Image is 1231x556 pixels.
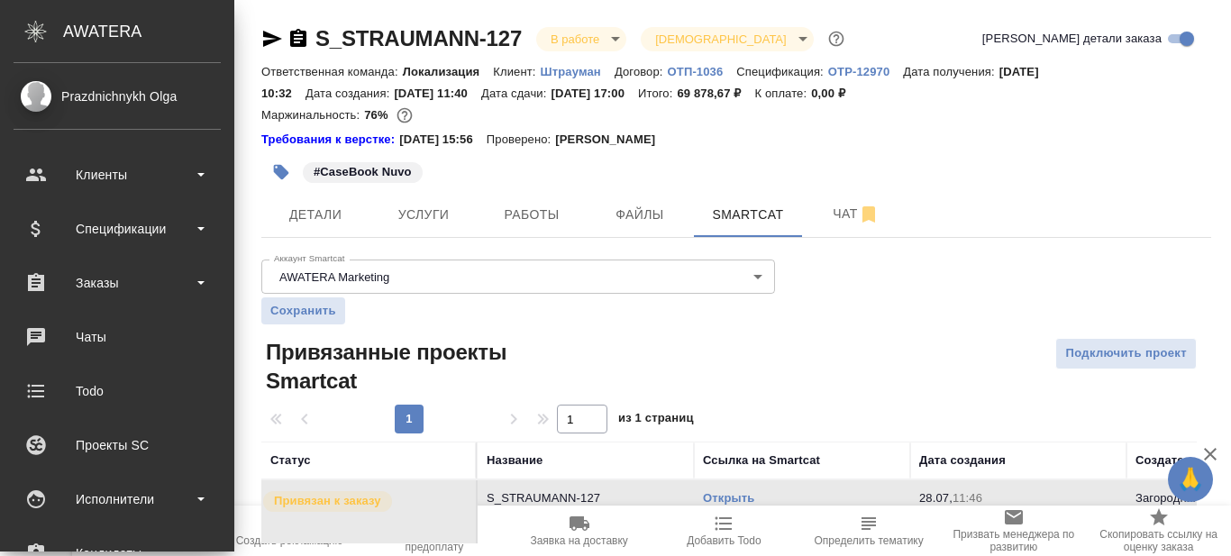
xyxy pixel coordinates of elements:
[236,534,343,547] span: Создать рекламацию
[5,369,230,414] a: Todo
[797,506,942,556] button: Определить тематику
[394,87,481,100] p: [DATE] 11:40
[314,163,412,181] p: #CaseBook Nuvo
[754,87,811,100] p: К оплате:
[919,451,1006,469] div: Дата создания
[650,32,791,47] button: [DEMOGRAPHIC_DATA]
[315,26,522,50] a: S_STRAUMANN-127
[14,161,221,188] div: Клиенты
[487,131,556,149] p: Проверено:
[261,260,775,294] div: AWATERA Marketing
[261,131,399,149] a: Требования к верстке:
[919,491,953,505] p: 28.07,
[261,338,578,396] span: Привязанные проекты Smartcat
[953,528,1076,553] span: Призвать менеджера по развитию
[403,65,494,78] p: Локализация
[261,152,301,192] button: Добавить тэг
[5,314,230,360] a: Чаты
[597,204,683,226] span: Файлы
[393,104,416,127] button: 14067.81 RUB;
[811,87,859,100] p: 0,00 ₽
[261,28,283,50] button: Скопировать ссылку для ЯМессенджера
[261,131,399,149] div: Нажми, чтобы открыть папку с инструкцией
[705,204,791,226] span: Smartcat
[1097,528,1220,553] span: Скопировать ссылку на оценку заказа
[953,491,982,505] p: 11:46
[638,87,677,100] p: Итого:
[487,489,685,507] p: S_STRAUMANN-127
[493,65,540,78] p: Клиент:
[736,65,827,78] p: Спецификация:
[261,297,345,324] button: Сохранить
[858,204,880,225] svg: Отписаться
[828,63,903,78] a: OTP-12970
[814,534,923,547] span: Определить тематику
[903,65,998,78] p: Дата получения:
[615,65,668,78] p: Договор:
[305,87,394,100] p: Дата создания:
[942,506,1087,556] button: Призвать менеджера по развитию
[506,506,652,556] button: Заявка на доставку
[536,27,626,51] div: В работе
[272,204,359,226] span: Детали
[545,32,605,47] button: В работе
[1065,343,1187,364] span: Подключить проект
[14,432,221,459] div: Проекты SC
[14,87,221,106] div: Prazdnichnykh Olga
[541,63,615,78] a: Штрауман
[530,534,627,547] span: Заявка на доставку
[487,451,543,469] div: Название
[399,131,487,149] p: [DATE] 15:56
[14,215,221,242] div: Спецификации
[677,87,754,100] p: 69 878,67 ₽
[652,506,797,556] button: Добавить Todo
[703,451,820,469] div: Ссылка на Smartcat
[14,269,221,296] div: Заказы
[14,324,221,351] div: Чаты
[380,204,467,226] span: Услуги
[641,27,813,51] div: В работе
[1086,506,1231,556] button: Скопировать ссылку на оценку заказа
[618,407,694,433] span: из 1 страниц
[551,87,638,100] p: [DATE] 17:00
[261,108,364,122] p: Маржинальность:
[668,65,737,78] p: ОТП-1036
[270,302,336,320] span: Сохранить
[63,14,234,50] div: AWATERA
[301,163,424,178] span: CaseBook Nuvo
[274,492,381,510] p: Привязан к заказу
[687,534,761,547] span: Добавить Todo
[5,423,230,468] a: Проекты SC
[1168,457,1213,502] button: 🙏
[541,65,615,78] p: Штрауман
[703,491,754,505] a: Открыть
[828,65,903,78] p: OTP-12970
[274,269,395,285] button: AWATERA Marketing
[668,63,737,78] a: ОТП-1036
[14,486,221,513] div: Исполнители
[488,204,575,226] span: Работы
[813,203,899,225] span: Чат
[1135,451,1199,469] div: Создатель
[270,451,311,469] div: Статус
[481,87,551,100] p: Дата сдачи:
[1175,460,1206,498] span: 🙏
[364,108,392,122] p: 76%
[287,28,309,50] button: Скопировать ссылку
[555,131,669,149] p: [PERSON_NAME]
[14,378,221,405] div: Todo
[1055,338,1197,369] button: Подключить проект
[261,65,403,78] p: Ответственная команда:
[982,30,1162,48] span: [PERSON_NAME] детали заказа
